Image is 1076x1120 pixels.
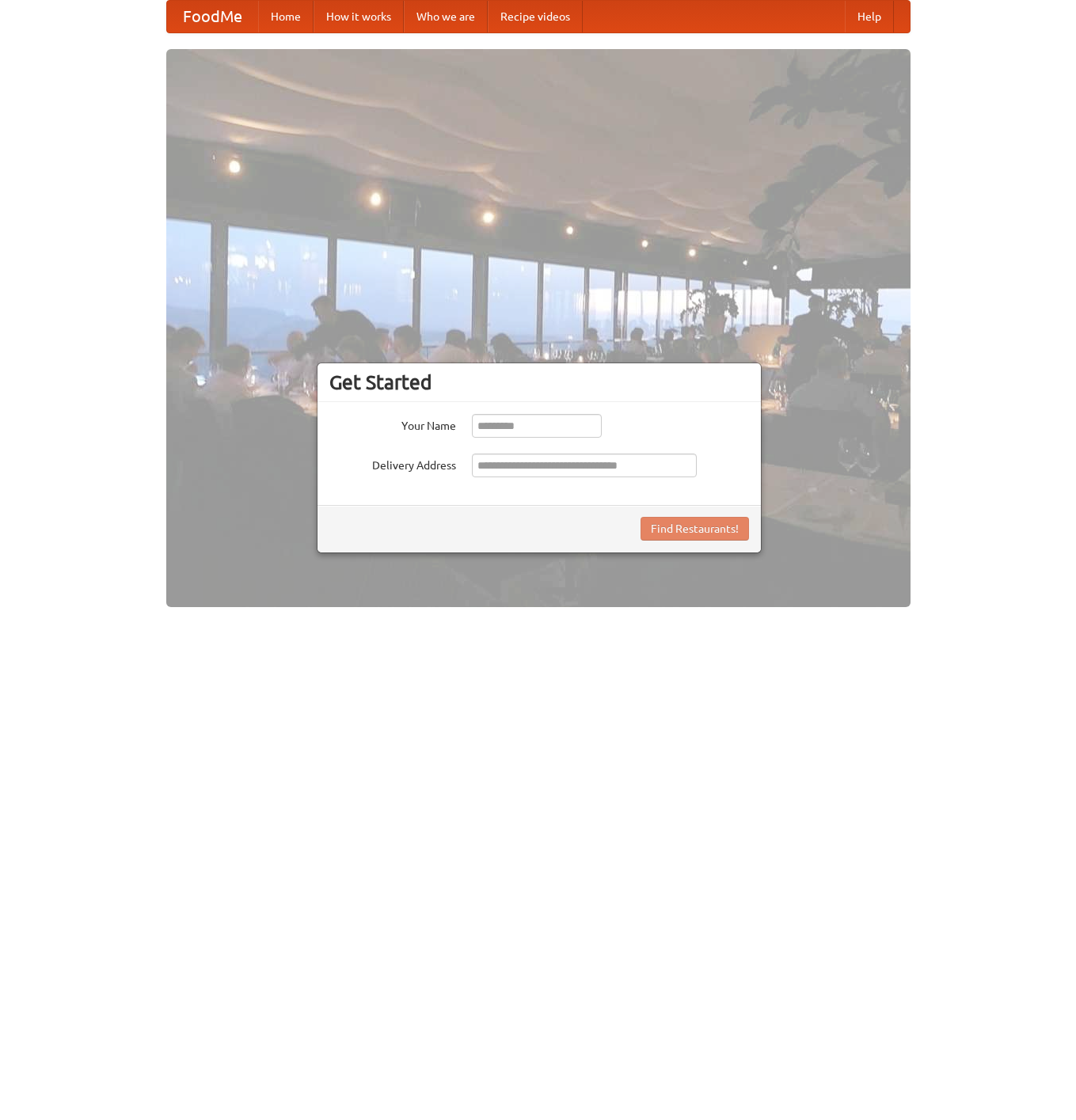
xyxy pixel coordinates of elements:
[845,1,894,32] a: Help
[404,1,488,32] a: Who we are
[329,454,456,473] label: Delivery Address
[641,517,749,541] button: Find Restaurants!
[167,1,258,32] a: FoodMe
[258,1,314,32] a: Home
[329,370,749,394] h3: Get Started
[314,1,404,32] a: How it works
[488,1,583,32] a: Recipe videos
[329,414,456,434] label: Your Name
